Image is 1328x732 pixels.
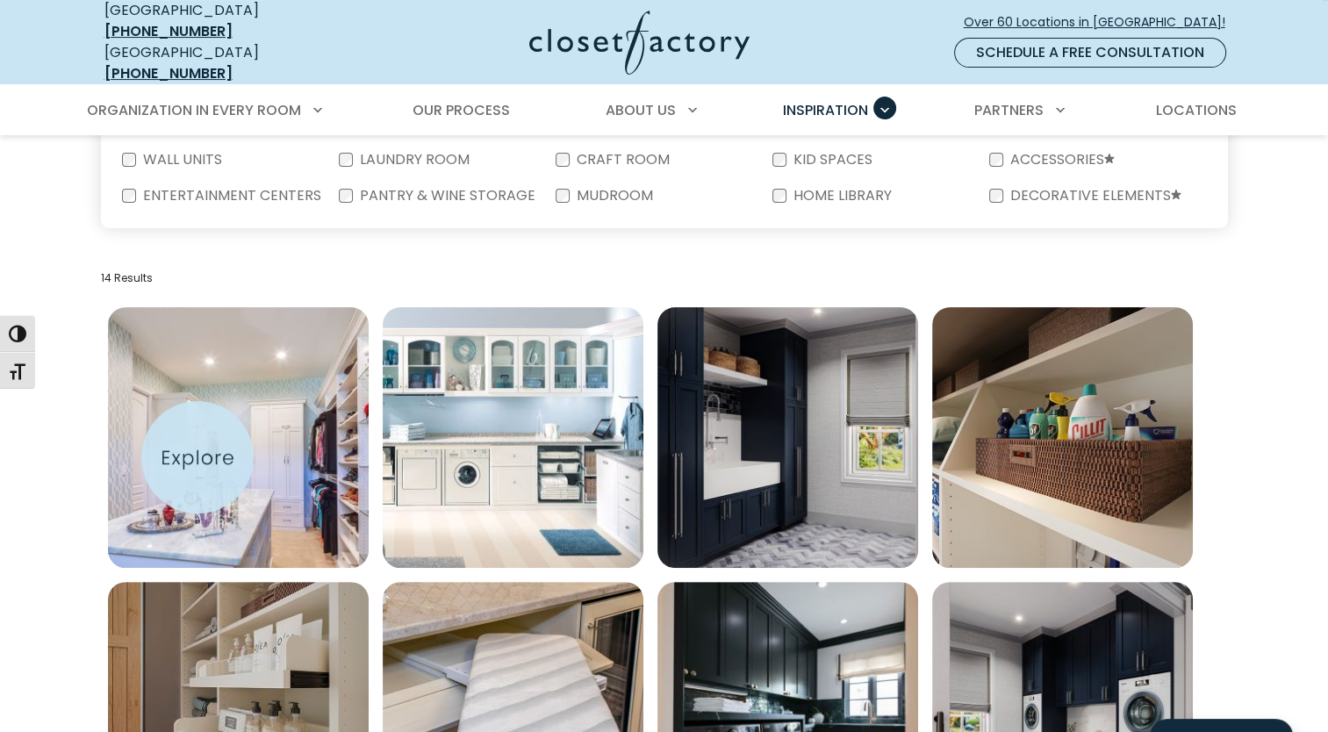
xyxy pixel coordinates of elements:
[104,42,359,84] div: [GEOGRAPHIC_DATA]
[932,307,1193,568] img: Angle back top shelf for easy access behind headers
[786,153,876,167] label: Kid Spaces
[101,270,1228,286] p: 14 Results
[383,307,643,568] a: Open inspiration gallery to preview enlarged image
[1155,100,1236,120] span: Locations
[353,189,539,203] label: Pantry & Wine Storage
[606,100,676,120] span: About Us
[963,7,1240,38] a: Over 60 Locations in [GEOGRAPHIC_DATA]!
[657,307,918,568] img: Full height cabinetry with built-in laundry sink and open shelving for woven baskets.
[104,63,233,83] a: [PHONE_NUMBER]
[964,13,1239,32] span: Over 60 Locations in [GEOGRAPHIC_DATA]!
[104,21,233,41] a: [PHONE_NUMBER]
[75,86,1254,135] nav: Primary Menu
[1003,189,1185,204] label: Decorative Elements
[786,189,895,203] label: Home Library
[136,153,226,167] label: Wall Units
[570,153,673,167] label: Craft Room
[413,100,510,120] span: Our Process
[383,307,643,568] img: Custom laundry room cabinetry with glass door fronts, pull-out wire baskets, hanging rods, integr...
[108,307,369,568] a: Open inspiration gallery to preview enlarged image
[932,307,1193,568] a: Open inspiration gallery to preview enlarged image
[108,307,369,568] img: Stacked washer & dryer inside walk-in closet with custom cabinetry and shelving.
[954,38,1226,68] a: Schedule a Free Consultation
[974,100,1044,120] span: Partners
[353,153,473,167] label: Laundry Room
[87,100,301,120] span: Organization in Every Room
[570,189,657,203] label: Mudroom
[136,189,325,203] label: Entertainment Centers
[783,100,868,120] span: Inspiration
[529,11,750,75] img: Closet Factory Logo
[657,307,918,568] a: Open inspiration gallery to preview enlarged image
[1003,153,1118,168] label: Accessories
